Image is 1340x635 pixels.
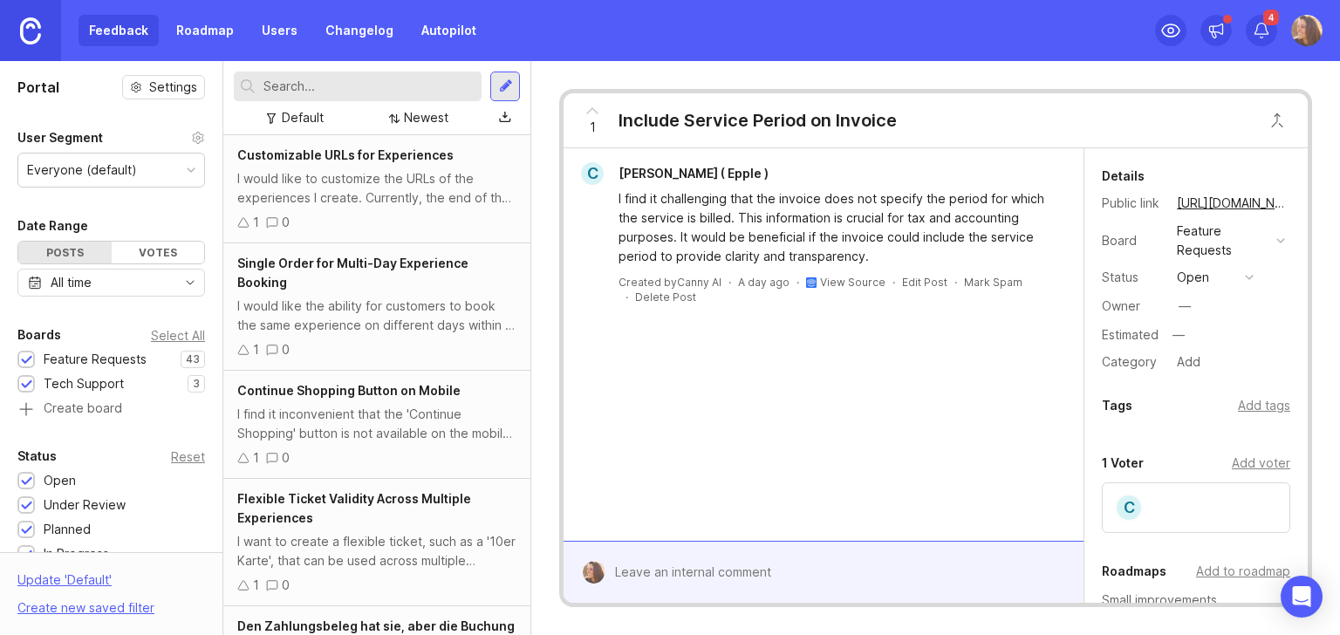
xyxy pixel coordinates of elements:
div: C [1115,494,1143,522]
a: Continue Shopping Button on MobileI find it inconvenient that the 'Continue Shopping' button is n... [223,371,530,479]
div: Update ' Default ' [17,570,112,598]
div: Add tags [1238,396,1290,415]
span: Flexible Ticket Validity Across Multiple Experiences [237,491,471,525]
a: Create board [17,402,205,418]
a: C[PERSON_NAME] ( Epple ) [571,162,783,185]
div: Votes [112,242,205,263]
div: Posts [18,242,112,263]
svg: toggle icon [176,276,204,290]
span: Single Order for Multi-Day Experience Booking [237,256,468,290]
a: Roadmap [166,15,244,46]
div: I want to create a flexible ticket, such as a '10er Karte', that can be used across multiple expe... [237,532,516,570]
div: 0 [282,576,290,595]
div: Under Review [44,495,126,515]
a: Users [251,15,308,46]
div: · [954,275,957,290]
div: 0 [282,213,290,232]
div: · [626,290,628,304]
a: View Source [820,276,885,289]
div: Edit Post [902,275,947,290]
div: Board [1102,231,1163,250]
div: Open Intercom Messenger [1281,576,1323,618]
img: intercom [806,277,817,288]
div: Public link [1102,194,1163,213]
span: Settings [149,79,197,96]
div: Add voter [1232,454,1290,473]
a: Flexible Ticket Validity Across Multiple ExperiencesI want to create a flexible ticket, such as a... [223,479,530,606]
div: 1 [253,576,259,595]
a: Autopilot [411,15,487,46]
div: Feature Requests [44,350,147,369]
div: — [1167,324,1190,346]
div: I would like to customize the URLs of the experiences I create. Currently, the end of the URL con... [237,169,516,208]
div: I would like the ability for customers to book the same experience on different days within a sin... [237,297,516,335]
div: In Progress [44,544,109,563]
div: open [1177,268,1209,287]
div: — [1179,297,1191,316]
div: Roadmaps [1102,561,1166,582]
div: 1 Voter [1102,453,1144,474]
a: [URL][DOMAIN_NAME] [1172,192,1290,215]
button: Mark Spam [964,275,1022,290]
p: 43 [186,352,200,366]
div: Default [282,108,324,127]
div: I find it inconvenient that the 'Continue Shopping' button is not available on the mobile version... [237,405,516,443]
input: Search... [263,77,475,96]
div: 1 [253,213,259,232]
span: Customizable URLs for Experiences [237,147,454,162]
div: All time [51,273,92,292]
div: Open [44,471,76,490]
div: Tech Support [44,374,124,393]
div: Category [1102,352,1163,372]
div: Everyone (default) [27,160,137,180]
img: Lucia Bayon [1291,15,1323,46]
a: Changelog [315,15,404,46]
div: Select All [151,331,205,340]
img: Canny Home [20,17,41,44]
div: Details [1102,166,1145,187]
div: Status [17,446,57,467]
div: Planned [44,520,91,539]
div: User Segment [17,127,103,148]
div: Feature Requests [1177,222,1269,260]
span: Continue Shopping Button on Mobile [237,383,461,398]
div: Reset [171,452,205,461]
a: A day ago [738,275,790,290]
div: Add to roadmap [1196,562,1290,581]
div: Owner [1102,297,1163,316]
div: Delete Post [635,290,696,304]
span: 4 [1263,10,1279,25]
button: Close button [1260,103,1295,138]
span: 1 [590,118,596,137]
div: Add [1172,351,1206,373]
span: [PERSON_NAME] ( Epple ) [619,166,769,181]
div: 1 [253,340,259,359]
div: 0 [282,340,290,359]
div: · [728,275,731,290]
div: I find it challenging that the invoice does not specify the period for which the service is bille... [619,189,1049,266]
div: 0 [282,448,290,468]
div: Boards [17,324,61,345]
div: Created by Canny AI [619,275,721,290]
div: Newest [404,108,448,127]
p: 3 [193,377,200,391]
h1: Portal [17,77,59,98]
div: Date Range [17,215,88,236]
a: Customizable URLs for ExperiencesI would like to customize the URLs of the experiences I create. ... [223,135,530,243]
div: C [581,162,604,185]
a: Add [1163,351,1206,373]
div: 1 [253,448,259,468]
div: Status [1102,268,1163,287]
div: · [892,275,895,290]
button: Settings [122,75,205,99]
div: · [796,275,799,290]
div: Create new saved filter [17,598,154,618]
div: Estimated [1102,329,1159,341]
div: Include Service Period on Invoice [619,108,897,133]
img: Lucia Bayon [583,561,605,584]
a: Small improvements [1102,591,1217,610]
div: Tags [1102,395,1132,416]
